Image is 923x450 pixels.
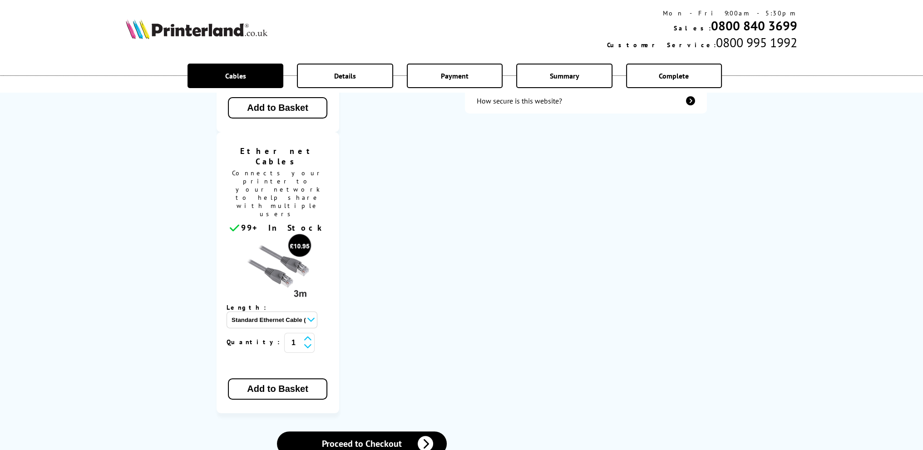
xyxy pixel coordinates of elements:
[241,223,326,233] span: 99+ In Stock
[228,378,327,400] button: Add to Basket
[607,9,797,17] div: Mon - Fri 9:00am - 5:30pm
[441,71,469,80] span: Payment
[221,167,335,223] span: Connects your printer to your network to help share with multiple users
[465,88,706,114] a: secure-website
[227,338,284,346] span: Quantity:
[549,71,579,80] span: Summary
[711,17,797,34] a: 0800 840 3699
[223,146,332,167] span: Ethernet Cables
[674,24,711,32] span: Sales:
[227,303,275,312] span: Length:
[126,19,267,39] img: Printerland Logo
[659,71,689,80] span: Complete
[225,71,246,80] span: Cables
[607,41,716,49] span: Customer Service:
[716,34,797,51] span: 0800 995 1992
[334,71,356,80] span: Details
[228,97,327,119] button: Add to Basket
[477,96,562,105] div: How secure is this website?
[244,233,312,302] img: Ethernet cable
